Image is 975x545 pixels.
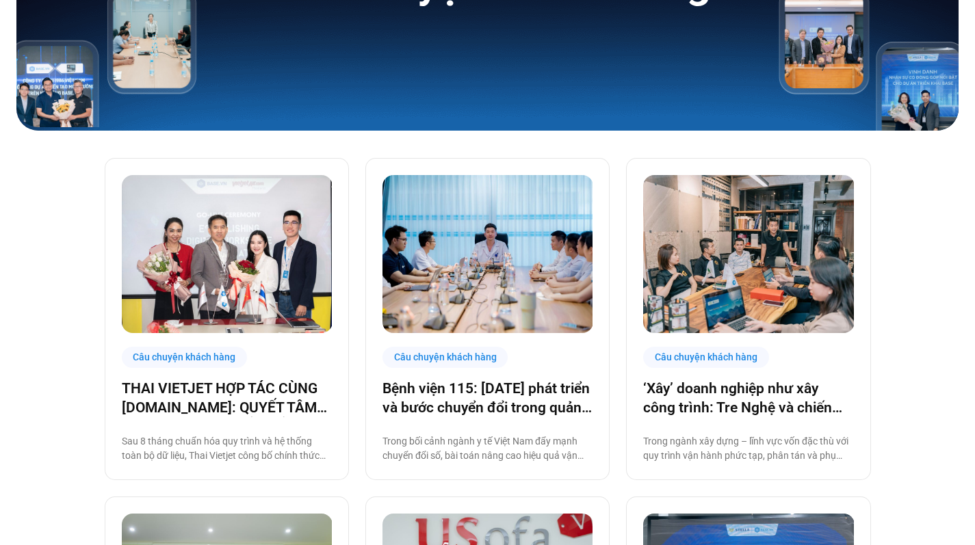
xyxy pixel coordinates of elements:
div: Câu chuyện khách hàng [643,347,769,368]
div: Câu chuyện khách hàng [382,347,508,368]
p: Trong bối cảnh ngành y tế Việt Nam đẩy mạnh chuyển đổi số, bài toán nâng cao hiệu quả vận hành đa... [382,434,593,463]
p: Trong ngành xây dựng – lĩnh vực vốn đặc thù với quy trình vận hành phức tạp, phân tán và phụ thuộ... [643,434,853,463]
div: Câu chuyện khách hàng [122,347,248,368]
a: THAI VIETJET HỢP TÁC CÙNG [DOMAIN_NAME]: QUYẾT TÂM “CẤT CÁNH” CHUYỂN ĐỔI SỐ [122,379,332,417]
p: Sau 8 tháng chuẩn hóa quy trình và hệ thống toàn bộ dữ liệu, Thai Vietjet công bố chính thức vận ... [122,434,332,463]
a: ‘Xây’ doanh nghiệp như xây công trình: Tre Nghệ và chiến lược chuyển đổi từ gốc [643,379,853,417]
a: Bệnh viện 115: [DATE] phát triển và bước chuyển đổi trong quản trị bệnh viện tư nhân [382,379,593,417]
